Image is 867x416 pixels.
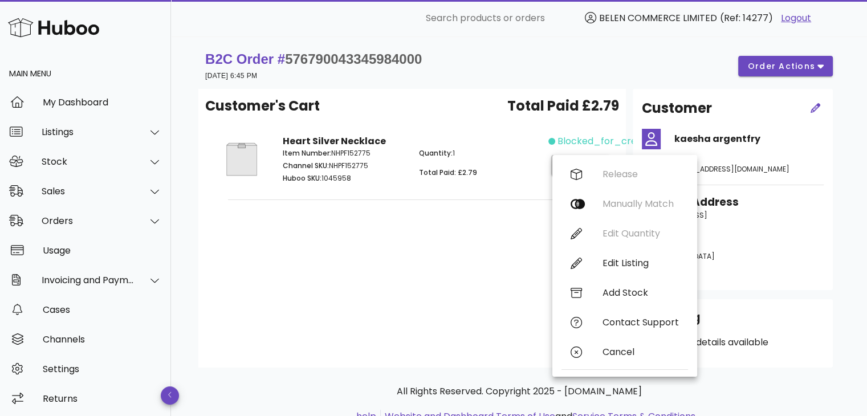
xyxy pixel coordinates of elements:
div: Returns [43,393,162,404]
a: Logout [781,11,811,25]
span: Quantity: [419,148,453,158]
button: order actions [738,56,833,76]
div: Invoicing and Payments [42,275,135,286]
div: Orders [42,215,135,226]
span: Item Number: [283,148,331,158]
strong: B2C Order # [205,51,422,67]
div: Edit Listing [603,258,679,268]
span: order actions [747,60,816,72]
h4: kaesha argentfry [674,132,824,146]
button: action [551,155,610,176]
small: [DATE] 6:45 PM [205,72,257,80]
span: Customer's Cart [205,96,320,116]
div: Cancel [603,346,679,357]
div: Usage [43,245,162,256]
div: Cases [43,304,162,315]
p: NHPF152775 [283,148,405,158]
div: Channels [43,334,162,345]
img: Huboo Logo [8,15,99,40]
strong: Heart Silver Necklace [283,134,386,148]
span: Total Paid £2.79 [507,96,619,116]
p: 1045958 [283,173,405,183]
img: Product Image [214,134,269,184]
span: BELEN COMMERCE LIMITED [599,11,717,25]
div: Settings [43,364,162,374]
div: Stock [42,156,135,167]
span: blocked_for_credit [557,134,648,148]
span: (Ref: 14277) [720,11,773,25]
h3: Shipping Address [642,194,824,210]
p: NHPF152775 [283,161,405,171]
span: Channel SKU: [283,161,329,170]
p: 1 [419,148,542,158]
span: Huboo SKU: [283,173,321,183]
div: My Dashboard [43,97,162,108]
div: Listings [42,127,135,137]
h2: Customer [642,98,712,119]
div: Shipping [642,308,824,336]
span: Total Paid: £2.79 [419,168,477,177]
span: [EMAIL_ADDRESS][DOMAIN_NAME] [674,164,789,174]
span: 576790043345984000 [285,51,422,67]
p: No shipping details available [642,336,824,349]
div: Add Stock [603,287,679,298]
p: All Rights Reserved. Copyright 2025 - [DOMAIN_NAME] [207,385,831,398]
div: Sales [42,186,135,197]
div: Contact Support [603,317,679,328]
